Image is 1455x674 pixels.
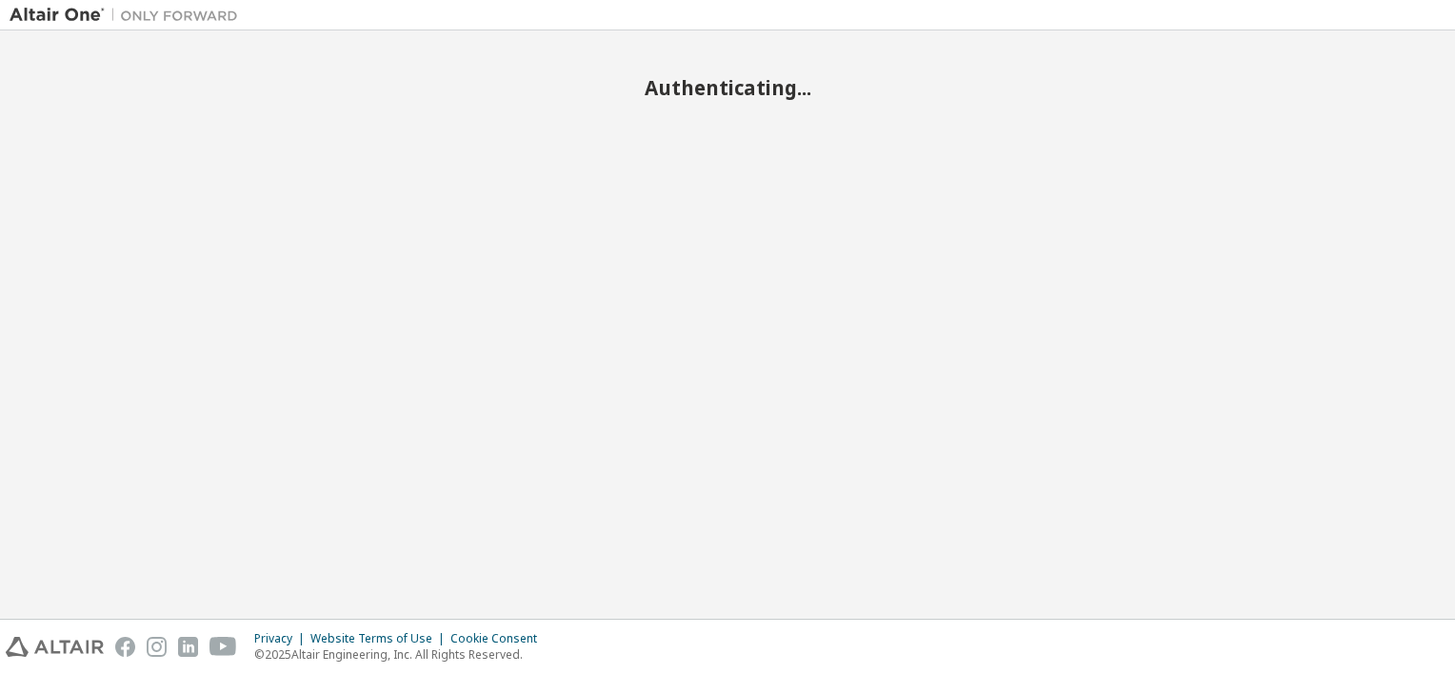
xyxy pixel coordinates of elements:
[254,631,310,646] div: Privacy
[254,646,548,663] p: © 2025 Altair Engineering, Inc. All Rights Reserved.
[178,637,198,657] img: linkedin.svg
[450,631,548,646] div: Cookie Consent
[310,631,450,646] div: Website Terms of Use
[10,75,1445,100] h2: Authenticating...
[147,637,167,657] img: instagram.svg
[115,637,135,657] img: facebook.svg
[6,637,104,657] img: altair_logo.svg
[209,637,237,657] img: youtube.svg
[10,6,248,25] img: Altair One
